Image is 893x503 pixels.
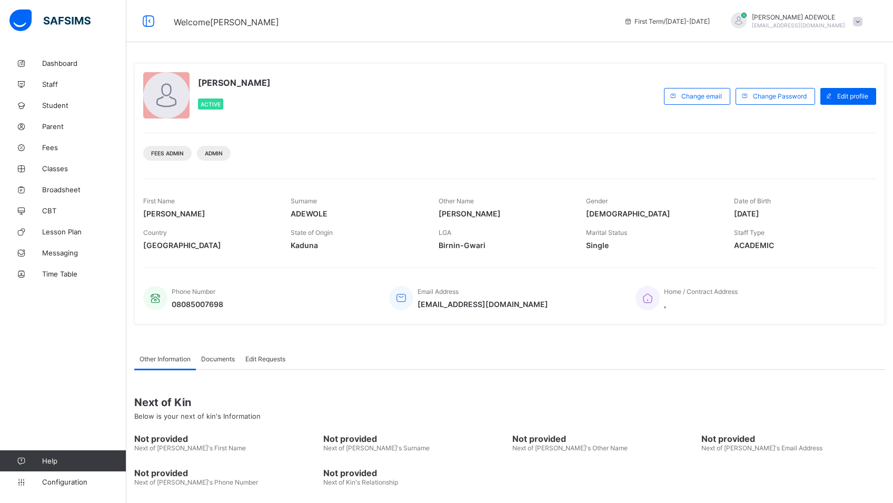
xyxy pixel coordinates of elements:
[42,206,126,215] span: CBT
[134,433,318,444] span: Not provided
[143,209,275,218] span: [PERSON_NAME]
[172,288,215,295] span: Phone Number
[151,150,184,156] span: Fees Admin
[664,288,738,295] span: Home / Contract Address
[42,228,126,236] span: Lesson Plan
[701,444,822,452] span: Next of [PERSON_NAME]'s Email Address
[291,229,333,236] span: State of Origin
[42,249,126,257] span: Messaging
[418,288,459,295] span: Email Address
[439,209,570,218] span: [PERSON_NAME]
[323,433,507,444] span: Not provided
[172,300,223,309] span: 08085007698
[734,241,866,250] span: ACADEMIC
[586,229,627,236] span: Marital Status
[439,197,474,205] span: Other Name
[512,433,696,444] span: Not provided
[752,13,845,21] span: [PERSON_NAME] ADEWOLE
[245,355,285,363] span: Edit Requests
[720,13,868,30] div: OLUBUNMIADEWOLE
[42,122,126,131] span: Parent
[143,197,175,205] span: First Name
[134,412,261,420] span: Below is your next of kin's Information
[586,241,718,250] span: Single
[198,77,271,88] span: [PERSON_NAME]
[42,164,126,173] span: Classes
[586,197,608,205] span: Gender
[291,209,422,218] span: ADEWOLE
[752,22,845,28] span: [EMAIL_ADDRESS][DOMAIN_NAME]
[42,270,126,278] span: Time Table
[42,80,126,88] span: Staff
[42,101,126,110] span: Student
[439,229,451,236] span: LGA
[664,300,738,309] span: ,
[323,468,507,478] span: Not provided
[323,444,430,452] span: Next of [PERSON_NAME]'s Surname
[418,300,548,309] span: [EMAIL_ADDRESS][DOMAIN_NAME]
[624,17,710,25] span: session/term information
[134,396,885,409] span: Next of Kin
[837,92,868,100] span: Edit profile
[42,59,126,67] span: Dashboard
[291,241,422,250] span: Kaduna
[586,209,718,218] span: [DEMOGRAPHIC_DATA]
[42,457,126,465] span: Help
[42,143,126,152] span: Fees
[134,478,258,486] span: Next of [PERSON_NAME]'s Phone Number
[42,185,126,194] span: Broadsheet
[753,92,807,100] span: Change Password
[134,468,318,478] span: Not provided
[143,241,275,250] span: [GEOGRAPHIC_DATA]
[323,478,398,486] span: Next of Kin's Relationship
[701,433,885,444] span: Not provided
[9,9,91,32] img: safsims
[512,444,628,452] span: Next of [PERSON_NAME]'s Other Name
[734,229,765,236] span: Staff Type
[205,150,223,156] span: Admin
[291,197,317,205] span: Surname
[42,478,126,486] span: Configuration
[201,355,235,363] span: Documents
[681,92,722,100] span: Change email
[201,101,221,107] span: Active
[174,17,279,27] span: Welcome [PERSON_NAME]
[734,197,771,205] span: Date of Birth
[734,209,866,218] span: [DATE]
[439,241,570,250] span: Birnin-Gwari
[143,229,167,236] span: Country
[140,355,191,363] span: Other Information
[134,444,246,452] span: Next of [PERSON_NAME]'s First Name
